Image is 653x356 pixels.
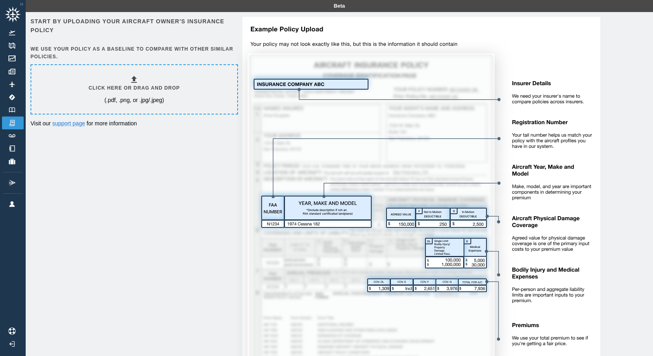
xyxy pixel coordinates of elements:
h6: We use your policy as a baseline to compare with other similar policies. [31,45,236,61]
p: Visit our for more information [31,119,236,127]
h6: Click here or drag and drop [89,84,180,92]
p: (.pdf, .png, or .jpg/.jpeg) [104,96,164,104]
a: support page [52,120,85,127]
h6: Start by uploading your aircraft owner's insurance policy [31,17,236,35]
